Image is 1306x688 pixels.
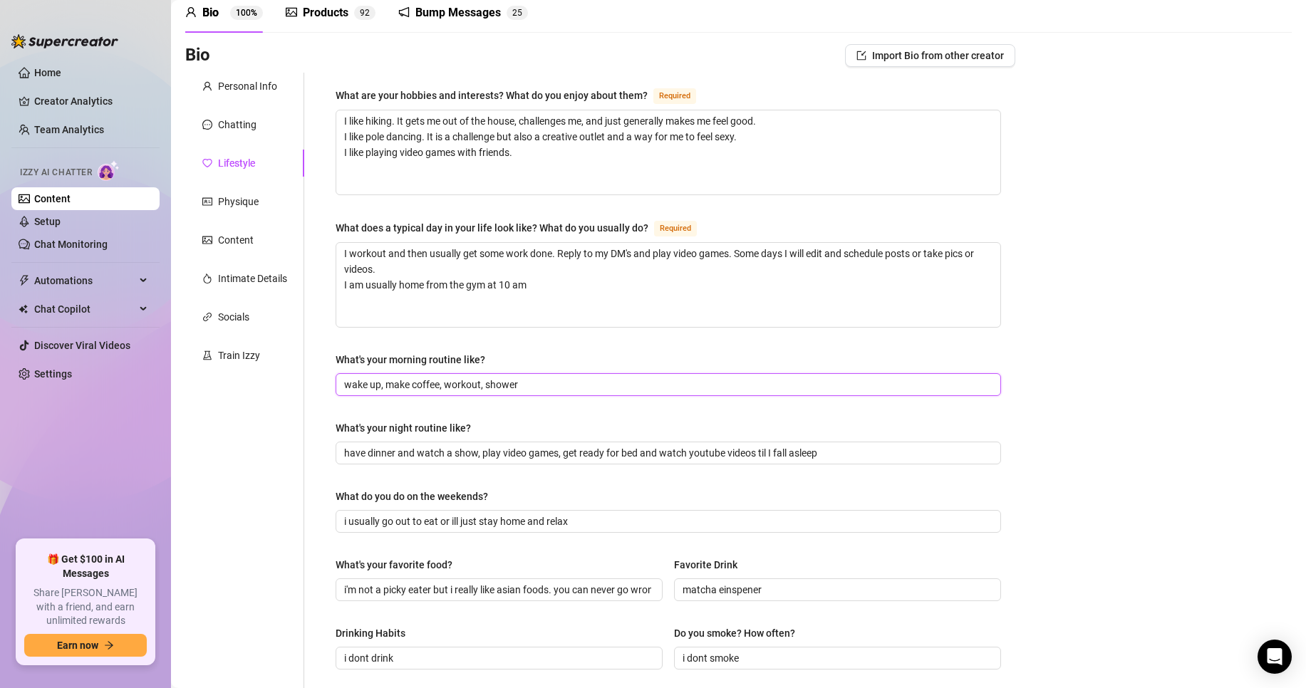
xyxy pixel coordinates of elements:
img: Chat Copilot [19,304,28,314]
div: What's your night routine like? [336,420,471,436]
div: Products [303,4,348,21]
input: Do you smoke? How often? [683,650,990,666]
span: idcard [202,197,212,207]
a: Settings [34,368,72,380]
div: Drinking Habits [336,625,405,641]
span: import [856,51,866,61]
label: Favorite Drink [674,557,747,573]
span: fire [202,273,212,283]
div: What's your morning routine like? [336,352,485,368]
div: Open Intercom Messenger [1258,640,1292,674]
label: Do you smoke? How often? [674,625,805,641]
label: What do you do on the weekends? [336,489,498,504]
label: Drinking Habits [336,625,415,641]
span: Izzy AI Chatter [20,166,92,179]
span: Required [654,221,697,236]
div: What are your hobbies and interests? What do you enjoy about them? [336,88,648,103]
sup: 100% [230,6,263,20]
div: Content [218,232,254,248]
div: Socials [218,309,249,325]
div: Chatting [218,117,256,132]
a: Content [34,193,71,204]
span: 2 [512,8,517,18]
div: Intimate Details [218,271,287,286]
label: What's your night routine like? [336,420,481,436]
input: What do you do on the weekends? [344,514,990,529]
a: Discover Viral Videos [34,340,130,351]
textarea: What are your hobbies and interests? What do you enjoy about them? [336,110,1000,194]
button: Import Bio from other creator [845,44,1015,67]
div: Favorite Drink [674,557,737,573]
div: Lifestyle [218,155,255,171]
img: logo-BBDzfeDw.svg [11,34,118,48]
label: What does a typical day in your life look like? What do you usually do? [336,219,712,236]
span: user [202,81,212,91]
div: What does a typical day in your life look like? What do you usually do? [336,220,648,236]
a: Home [34,67,61,78]
div: Train Izzy [218,348,260,363]
input: What's your morning routine like? [344,377,990,392]
div: What's your favorite food? [336,557,452,573]
span: 5 [517,8,522,18]
span: experiment [202,350,212,360]
span: notification [398,6,410,18]
input: What's your night routine like? [344,445,990,461]
div: What do you do on the weekends? [336,489,488,504]
span: heart [202,158,212,168]
a: Setup [34,216,61,227]
span: Automations [34,269,135,292]
span: 2 [365,8,370,18]
span: thunderbolt [19,275,30,286]
span: message [202,120,212,130]
input: What's your favorite food? [344,582,651,598]
h3: Bio [185,44,210,67]
span: Import Bio from other creator [872,50,1004,61]
span: 9 [360,8,365,18]
span: Earn now [57,640,98,651]
span: picture [202,235,212,245]
label: What are your hobbies and interests? What do you enjoy about them? [336,87,712,104]
span: picture [286,6,297,18]
span: Chat Copilot [34,298,135,320]
div: Bump Messages [415,4,501,21]
button: Earn nowarrow-right [24,634,147,657]
label: What's your favorite food? [336,557,462,573]
div: Do you smoke? How often? [674,625,795,641]
span: 🎁 Get $100 in AI Messages [24,553,147,580]
input: Favorite Drink [683,582,990,598]
img: AI Chatter [98,160,120,181]
span: arrow-right [104,640,114,650]
sup: 92 [354,6,375,20]
input: Drinking Habits [344,650,651,666]
div: Bio [202,4,219,21]
textarea: What does a typical day in your life look like? What do you usually do? [336,243,1000,327]
span: Share [PERSON_NAME] with a friend, and earn unlimited rewards [24,586,147,628]
a: Chat Monitoring [34,239,108,250]
a: Creator Analytics [34,90,148,113]
div: Physique [218,194,259,209]
span: Required [653,88,696,104]
sup: 25 [507,6,528,20]
label: What's your morning routine like? [336,352,495,368]
div: Personal Info [218,78,277,94]
a: Team Analytics [34,124,104,135]
span: user [185,6,197,18]
span: link [202,312,212,322]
